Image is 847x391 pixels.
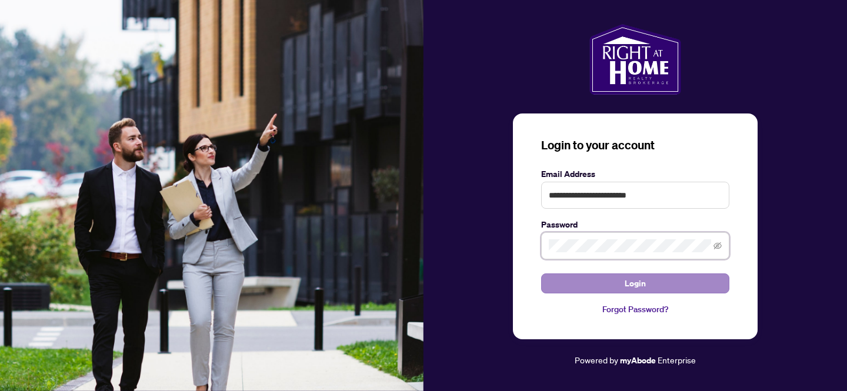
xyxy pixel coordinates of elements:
[658,355,696,365] span: Enterprise
[589,24,681,95] img: ma-logo
[713,242,722,250] span: eye-invisible
[575,355,618,365] span: Powered by
[541,303,729,316] a: Forgot Password?
[541,137,729,153] h3: Login to your account
[620,354,656,367] a: myAbode
[541,168,729,181] label: Email Address
[541,273,729,293] button: Login
[625,274,646,293] span: Login
[541,218,729,231] label: Password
